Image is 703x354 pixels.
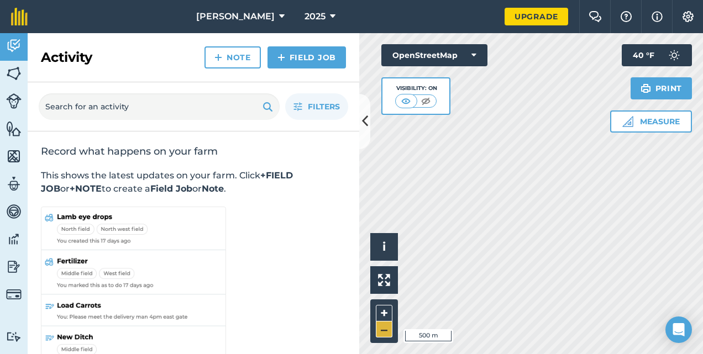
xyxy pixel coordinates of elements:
strong: +NOTE [70,183,102,194]
h2: Record what happens on your farm [41,145,346,158]
img: Two speech bubbles overlapping with the left bubble in the forefront [589,11,602,22]
img: svg+xml;base64,PHN2ZyB4bWxucz0iaHR0cDovL3d3dy53My5vcmcvMjAwMC9zdmciIHdpZHRoPSIxOSIgaGVpZ2h0PSIyNC... [263,100,273,113]
button: Print [631,77,692,99]
img: svg+xml;base64,PHN2ZyB4bWxucz0iaHR0cDovL3d3dy53My5vcmcvMjAwMC9zdmciIHdpZHRoPSI1NiIgaGVpZ2h0PSI2MC... [6,120,22,137]
img: A question mark icon [620,11,633,22]
img: Ruler icon [622,116,633,127]
img: svg+xml;base64,PD94bWwgdmVyc2lvbj0iMS4wIiBlbmNvZGluZz0idXRmLTgiPz4KPCEtLSBHZW5lcmF0b3I6IEFkb2JlIE... [6,287,22,302]
button: 40 °F [622,44,692,66]
img: svg+xml;base64,PD94bWwgdmVyc2lvbj0iMS4wIiBlbmNvZGluZz0idXRmLTgiPz4KPCEtLSBHZW5lcmF0b3I6IEFkb2JlIE... [6,176,22,192]
strong: Field Job [150,183,192,194]
img: svg+xml;base64,PHN2ZyB4bWxucz0iaHR0cDovL3d3dy53My5vcmcvMjAwMC9zdmciIHdpZHRoPSIxOSIgaGVpZ2h0PSIyNC... [641,82,651,95]
a: Field Job [267,46,346,68]
div: Visibility: On [395,84,437,93]
img: A cog icon [681,11,695,22]
button: Measure [610,110,692,133]
img: svg+xml;base64,PD94bWwgdmVyc2lvbj0iMS4wIiBlbmNvZGluZz0idXRmLTgiPz4KPCEtLSBHZW5lcmF0b3I6IEFkb2JlIE... [663,44,685,66]
img: svg+xml;base64,PD94bWwgdmVyc2lvbj0iMS4wIiBlbmNvZGluZz0idXRmLTgiPz4KPCEtLSBHZW5lcmF0b3I6IEFkb2JlIE... [6,203,22,220]
img: svg+xml;base64,PHN2ZyB4bWxucz0iaHR0cDovL3d3dy53My5vcmcvMjAwMC9zdmciIHdpZHRoPSIxNCIgaGVpZ2h0PSIyNC... [277,51,285,64]
span: 2025 [305,10,326,23]
h2: Activity [41,49,92,66]
img: svg+xml;base64,PD94bWwgdmVyc2lvbj0iMS4wIiBlbmNvZGluZz0idXRmLTgiPz4KPCEtLSBHZW5lcmF0b3I6IEFkb2JlIE... [6,231,22,247]
button: OpenStreetMap [381,44,487,66]
span: [PERSON_NAME] [196,10,275,23]
span: i [382,240,386,253]
img: svg+xml;base64,PHN2ZyB4bWxucz0iaHR0cDovL3d3dy53My5vcmcvMjAwMC9zdmciIHdpZHRoPSI1MCIgaGVpZ2h0PSI0MC... [399,96,413,107]
span: Filters [308,101,340,113]
div: Open Intercom Messenger [665,316,692,343]
p: This shows the latest updates on your farm. Click or to create a or . [41,169,346,196]
img: fieldmargin Logo [11,8,28,25]
img: svg+xml;base64,PD94bWwgdmVyc2lvbj0iMS4wIiBlbmNvZGluZz0idXRmLTgiPz4KPCEtLSBHZW5lcmF0b3I6IEFkb2JlIE... [6,331,22,342]
button: – [376,321,392,337]
button: i [370,233,398,261]
button: Filters [285,93,348,120]
img: svg+xml;base64,PHN2ZyB4bWxucz0iaHR0cDovL3d3dy53My5vcmcvMjAwMC9zdmciIHdpZHRoPSI1NiIgaGVpZ2h0PSI2MC... [6,148,22,165]
span: 40 ° F [633,44,654,66]
img: svg+xml;base64,PD94bWwgdmVyc2lvbj0iMS4wIiBlbmNvZGluZz0idXRmLTgiPz4KPCEtLSBHZW5lcmF0b3I6IEFkb2JlIE... [6,38,22,54]
img: svg+xml;base64,PHN2ZyB4bWxucz0iaHR0cDovL3d3dy53My5vcmcvMjAwMC9zdmciIHdpZHRoPSI1NiIgaGVpZ2h0PSI2MC... [6,65,22,82]
img: svg+xml;base64,PHN2ZyB4bWxucz0iaHR0cDovL3d3dy53My5vcmcvMjAwMC9zdmciIHdpZHRoPSIxNyIgaGVpZ2h0PSIxNy... [652,10,663,23]
strong: Note [202,183,224,194]
img: svg+xml;base64,PD94bWwgdmVyc2lvbj0iMS4wIiBlbmNvZGluZz0idXRmLTgiPz4KPCEtLSBHZW5lcmF0b3I6IEFkb2JlIE... [6,93,22,109]
img: svg+xml;base64,PD94bWwgdmVyc2lvbj0iMS4wIiBlbmNvZGluZz0idXRmLTgiPz4KPCEtLSBHZW5lcmF0b3I6IEFkb2JlIE... [6,258,22,275]
button: + [376,305,392,321]
a: Note [204,46,261,68]
img: Four arrows, one pointing top left, one top right, one bottom right and the last bottom left [378,274,390,286]
img: svg+xml;base64,PHN2ZyB4bWxucz0iaHR0cDovL3d3dy53My5vcmcvMjAwMC9zdmciIHdpZHRoPSIxNCIgaGVpZ2h0PSIyNC... [214,51,222,64]
input: Search for an activity [39,93,280,120]
a: Upgrade [505,8,568,25]
img: svg+xml;base64,PHN2ZyB4bWxucz0iaHR0cDovL3d3dy53My5vcmcvMjAwMC9zdmciIHdpZHRoPSI1MCIgaGVpZ2h0PSI0MC... [419,96,433,107]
